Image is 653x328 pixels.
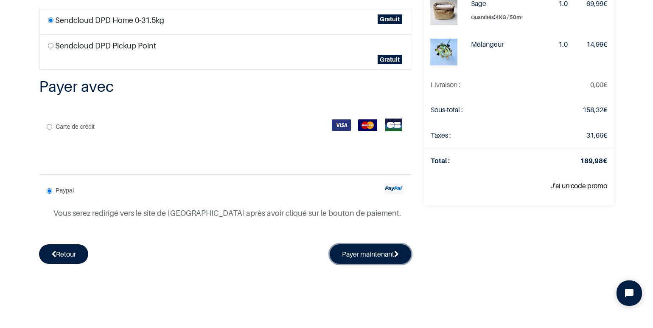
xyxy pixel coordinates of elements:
input: Carte de crédit [47,124,52,130]
td: La livraison sera mise à jour après avoir choisi une nouvelle méthode de livraison [424,72,524,97]
strong: Total : [431,156,450,165]
span: 4KG / 50m² [496,14,523,20]
span: Gratuit [378,55,403,64]
h3: Payer avec [39,76,411,96]
label: : [471,11,545,23]
span: € [590,80,607,89]
span: € [586,40,607,48]
td: Sous-total : [424,97,524,122]
span: Paypal [56,187,74,194]
span: € [586,131,607,139]
input: Paypal [47,188,52,194]
label: Sendcloud DPD Pickup Point [55,40,156,51]
div: 1.0 [558,39,569,50]
td: Taxes : [424,123,524,148]
img: CB [384,119,404,131]
a: Retour [39,244,88,264]
img: MasterCard [358,119,377,131]
iframe: Tidio Chat [609,273,649,313]
span: 14,99 [586,40,603,48]
strong: € [580,156,607,165]
img: VISA [332,119,351,131]
span: 158,32 [583,105,603,114]
span: € [583,105,607,114]
label: Sendcloud DPD Home 0-31.5kg [55,14,164,26]
a: J'ai un code promo [550,181,607,190]
p: Vous serez redirigé vers le site de [GEOGRAPHIC_DATA] après avoir cliqué sur le bouton de paiement. [53,207,404,219]
span: 31,66 [586,131,603,139]
img: paypal [384,184,404,194]
button: Payer maintenant [330,244,411,264]
strong: Mélangeur [471,40,504,48]
span: Quantités [471,14,494,20]
span: Carte de crédit [56,123,95,130]
span: Gratuit [378,14,403,24]
span: 189,98 [580,156,603,165]
span: 0,00 [590,80,603,89]
img: Mélangeur [430,39,457,65]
